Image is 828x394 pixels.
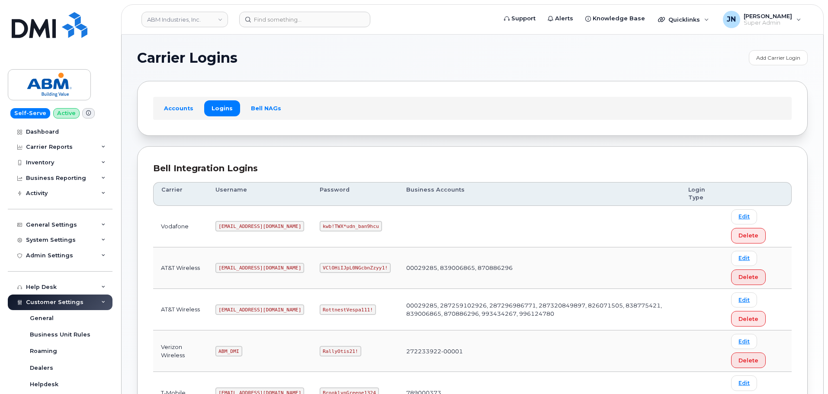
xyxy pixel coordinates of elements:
[731,251,757,266] a: Edit
[731,352,766,368] button: Delete
[731,311,766,327] button: Delete
[680,182,723,206] th: Login Type
[208,182,312,206] th: Username
[398,182,680,206] th: Business Accounts
[320,263,391,273] code: VClOHiIJpL0NGcbnZzyy1!
[749,50,808,65] a: Add Carrier Login
[157,100,201,116] a: Accounts
[731,228,766,243] button: Delete
[731,375,757,391] a: Edit
[320,346,361,356] code: RallyOtis21!
[738,356,758,365] span: Delete
[320,304,376,315] code: RottnestVespa111!
[738,273,758,281] span: Delete
[398,330,680,372] td: 272233922-00001
[398,247,680,289] td: 00029285, 839006865, 870886296
[153,206,208,247] td: Vodafone
[731,269,766,285] button: Delete
[312,182,398,206] th: Password
[215,263,304,273] code: [EMAIL_ADDRESS][DOMAIN_NAME]
[738,231,758,240] span: Delete
[215,304,304,315] code: [EMAIL_ADDRESS][DOMAIN_NAME]
[204,100,240,116] a: Logins
[244,100,289,116] a: Bell NAGs
[153,162,792,175] div: Bell Integration Logins
[731,334,757,349] a: Edit
[320,221,382,231] code: kwb!TWX*udn_ban9hcu
[731,292,757,308] a: Edit
[153,182,208,206] th: Carrier
[731,209,757,224] a: Edit
[153,330,208,372] td: Verizon Wireless
[137,51,237,64] span: Carrier Logins
[738,315,758,323] span: Delete
[153,289,208,330] td: AT&T Wireless
[215,346,242,356] code: ABM_DMI
[153,247,208,289] td: AT&T Wireless
[398,289,680,330] td: 00029285, 287259102926, 287296986771, 287320849897, 826071505, 838775421, 839006865, 870886296, 9...
[215,221,304,231] code: [EMAIL_ADDRESS][DOMAIN_NAME]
